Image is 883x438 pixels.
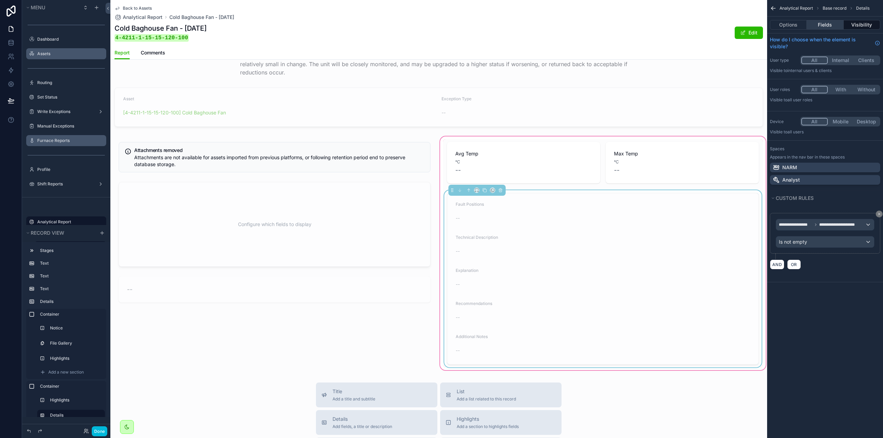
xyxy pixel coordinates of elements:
[456,347,460,354] span: --
[40,299,101,304] label: Details
[770,36,872,50] span: How do I choose when the element is visible?
[770,68,880,73] p: Visible to
[115,23,207,33] h1: Cold Baghouse Fan - [DATE]
[856,6,870,11] span: Details
[770,87,797,92] label: User roles
[40,384,101,389] label: Container
[115,49,130,56] span: Report
[457,396,516,402] span: Add a list related to this record
[456,314,460,321] span: --
[828,86,854,93] button: With
[37,181,92,187] label: Shift Reports
[801,118,828,125] button: All
[37,109,92,114] label: Write Exceptions
[456,235,498,240] span: Technical Description
[787,259,801,269] button: OR
[770,119,797,124] label: Device
[123,14,162,21] span: Analytical Report
[115,6,152,11] a: Back to Assets
[770,58,797,63] label: User type
[37,123,102,129] label: Manual Exceptions
[782,176,800,183] p: Analyst
[40,261,101,266] label: Text
[828,118,854,125] button: Mobile
[37,94,102,100] label: Set Status
[115,47,130,60] a: Report
[37,167,102,172] label: Profile
[316,410,437,435] button: DetailsAdd fields, a title or description
[37,219,102,225] a: Analytical Report
[25,228,95,238] button: Record view
[31,4,45,10] span: Menu
[770,97,880,103] p: Visible to
[770,36,880,50] a: How do I choose when the element is visible?
[40,248,101,253] label: Stages
[50,412,99,418] label: Details
[37,51,102,57] label: Assets
[25,3,79,12] button: Menu
[807,20,843,30] button: Fields
[853,57,879,64] button: Clients
[787,129,804,134] span: all users
[37,80,102,85] a: Routing
[776,236,874,248] button: Is not empty
[141,47,165,60] a: Comments
[37,37,102,42] label: Dashboard
[456,281,460,288] span: --
[333,416,392,422] span: Details
[457,416,519,422] span: Highlights
[50,397,99,403] label: Highlights
[333,424,392,429] span: Add fields, a title or description
[770,154,880,160] p: Appears in the nav bar in these spaces
[776,195,814,201] span: Custom rules
[50,356,99,361] label: Highlights
[770,146,784,152] label: Spaces
[790,262,798,267] span: OR
[823,6,846,11] span: Base record
[50,325,99,331] label: Notice
[40,286,101,292] label: Text
[853,86,879,93] button: Without
[123,6,152,11] span: Back to Assets
[779,238,807,245] span: Is not empty
[48,369,84,375] span: Add a new section
[169,14,234,21] a: Cold Baghouse Fan - [DATE]
[40,312,101,317] label: Container
[25,217,103,227] button: Hidden pages
[92,426,107,436] button: Done
[456,301,492,306] span: Recommendations
[456,215,460,222] span: --
[787,68,832,73] span: Internal users & clients
[844,20,880,30] button: Visibility
[456,334,488,339] span: Additional Notes
[50,340,99,346] label: File Gallery
[456,248,460,255] span: --
[787,97,812,102] span: All user roles
[770,259,784,269] button: AND
[770,129,880,135] p: Visible to
[457,424,519,429] span: Add a section to highlights fields
[770,20,807,30] button: Options
[456,202,484,207] span: Fault Positions
[801,57,828,64] button: All
[31,230,64,236] span: Record view
[333,396,375,402] span: Add a title and subtitle
[782,164,797,171] p: NARM
[316,383,437,407] button: TitleAdd a title and subtitle
[115,34,189,42] code: 4-4211-1-15-15-120-100
[22,242,110,417] div: scrollable content
[440,383,562,407] button: ListAdd a list related to this record
[37,138,102,143] label: Furnace Reports
[457,388,516,395] span: List
[801,86,828,93] button: All
[456,268,478,273] span: Explanation
[40,273,101,279] label: Text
